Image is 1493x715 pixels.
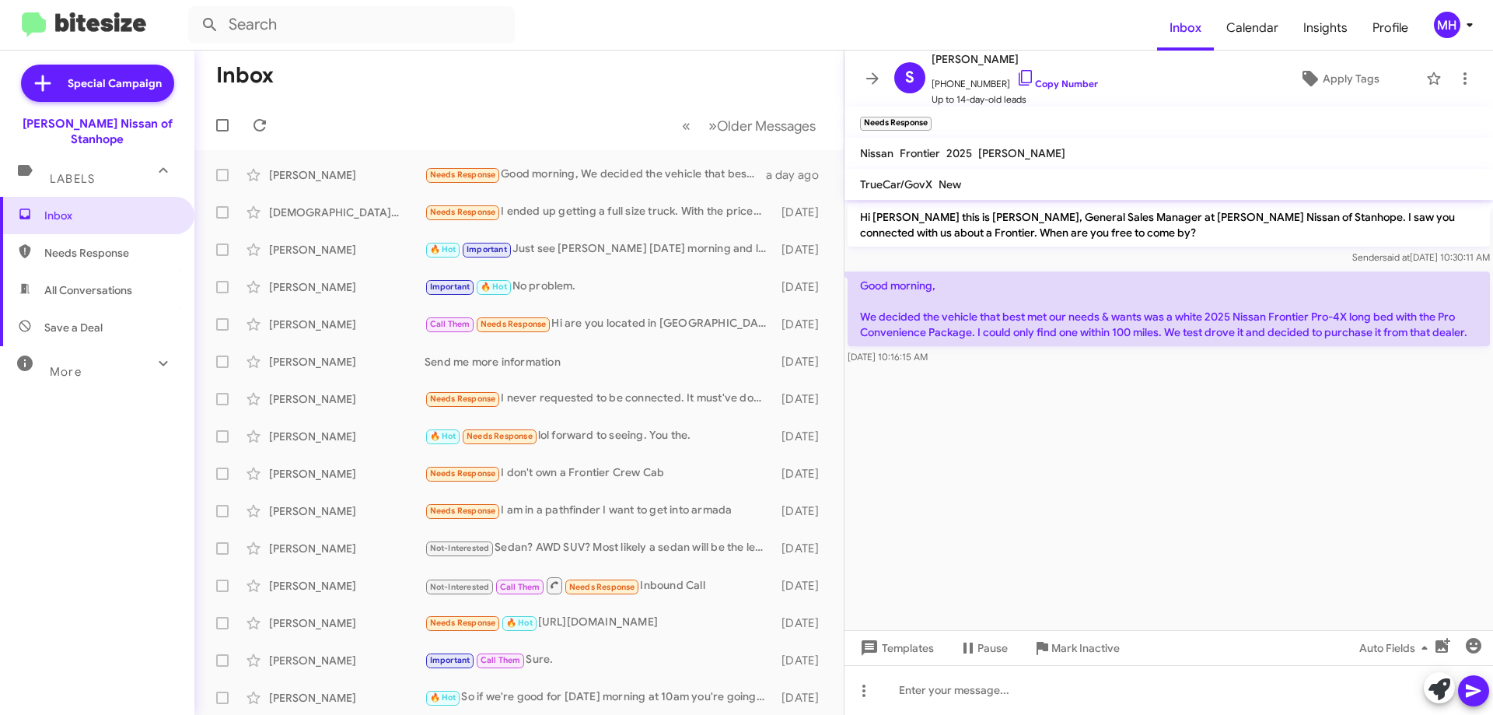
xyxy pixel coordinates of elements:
[44,208,177,223] span: Inbox
[481,282,507,292] span: 🔥 Hot
[425,464,774,482] div: I don't own a Frontier Crew Cab
[269,391,425,407] div: [PERSON_NAME]
[425,315,774,333] div: Hi are you located in [GEOGRAPHIC_DATA]?
[774,653,831,668] div: [DATE]
[774,391,831,407] div: [DATE]
[481,319,547,329] span: Needs Response
[44,320,103,335] span: Save a Deal
[430,207,496,217] span: Needs Response
[68,75,162,91] span: Special Campaign
[430,543,490,553] span: Not-Interested
[774,429,831,444] div: [DATE]
[774,279,831,295] div: [DATE]
[430,170,496,180] span: Needs Response
[430,468,496,478] span: Needs Response
[774,578,831,594] div: [DATE]
[774,690,831,706] div: [DATE]
[717,117,816,135] span: Older Messages
[774,615,831,631] div: [DATE]
[673,110,700,142] button: Previous
[188,6,515,44] input: Search
[1259,65,1418,93] button: Apply Tags
[1352,251,1490,263] span: Sender [DATE] 10:30:11 AM
[900,146,940,160] span: Frontier
[708,116,717,135] span: »
[467,244,507,254] span: Important
[269,615,425,631] div: [PERSON_NAME]
[848,203,1490,247] p: Hi [PERSON_NAME] this is [PERSON_NAME], General Sales Manager at [PERSON_NAME] Nissan of Stanhope...
[673,110,825,142] nav: Page navigation example
[425,390,774,408] div: I never requested to be connected. It must've done it automatically
[932,92,1098,107] span: Up to 14-day-old leads
[1347,634,1446,662] button: Auto Fields
[946,146,972,160] span: 2025
[425,651,774,669] div: Sure.
[467,431,533,441] span: Needs Response
[774,205,831,220] div: [DATE]
[844,634,946,662] button: Templates
[430,319,470,329] span: Call Them
[932,68,1098,92] span: [PHONE_NUMBER]
[425,354,774,370] div: Send me more information
[269,317,425,332] div: [PERSON_NAME]
[269,690,425,706] div: [PERSON_NAME]
[425,689,774,706] div: So if we're good for [DATE] morning at 10am you're going to be working with my sales pro [PERSON_...
[44,282,132,298] span: All Conversations
[774,354,831,370] div: [DATE]
[766,167,831,183] div: a day ago
[1359,634,1434,662] span: Auto Fields
[269,205,425,220] div: [DEMOGRAPHIC_DATA][PERSON_NAME]
[269,653,425,668] div: [PERSON_NAME]
[569,582,635,592] span: Needs Response
[978,146,1065,160] span: [PERSON_NAME]
[774,466,831,482] div: [DATE]
[430,394,496,404] span: Needs Response
[1383,251,1410,263] span: said at
[848,351,928,363] span: [DATE] 10:16:15 AM
[425,240,774,258] div: Just see [PERSON_NAME] [DATE] morning and let's see what we can do.
[425,539,774,557] div: Sedan? AWD SUV? Most likely a sedan will be the least expensive in this market.
[860,146,893,160] span: Nissan
[430,582,490,592] span: Not-Interested
[50,172,95,186] span: Labels
[269,466,425,482] div: [PERSON_NAME]
[774,503,831,519] div: [DATE]
[269,429,425,444] div: [PERSON_NAME]
[425,166,766,184] div: Good morning, We decided the vehicle that best met our needs & wants was a white 2025 Nissan Fron...
[430,506,496,516] span: Needs Response
[699,110,825,142] button: Next
[269,541,425,556] div: [PERSON_NAME]
[1214,5,1291,51] a: Calendar
[905,65,914,90] span: S
[946,634,1020,662] button: Pause
[425,427,774,445] div: lol forward to seeing. You the.
[774,242,831,258] div: [DATE]
[1323,65,1379,93] span: Apply Tags
[430,692,456,703] span: 🔥 Hot
[1051,634,1120,662] span: Mark Inactive
[1157,5,1214,51] a: Inbox
[1421,12,1476,38] button: MH
[506,618,533,628] span: 🔥 Hot
[481,655,521,665] span: Call Them
[425,576,774,595] div: Inbound Call
[269,354,425,370] div: [PERSON_NAME]
[857,634,934,662] span: Templates
[430,244,456,254] span: 🔥 Hot
[1360,5,1421,51] a: Profile
[425,614,774,632] div: [URL][DOMAIN_NAME]
[1016,78,1098,89] a: Copy Number
[932,50,1098,68] span: [PERSON_NAME]
[1020,634,1132,662] button: Mark Inactive
[682,116,691,135] span: «
[774,317,831,332] div: [DATE]
[500,582,540,592] span: Call Them
[1291,5,1360,51] a: Insights
[860,117,932,131] small: Needs Response
[21,65,174,102] a: Special Campaign
[977,634,1008,662] span: Pause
